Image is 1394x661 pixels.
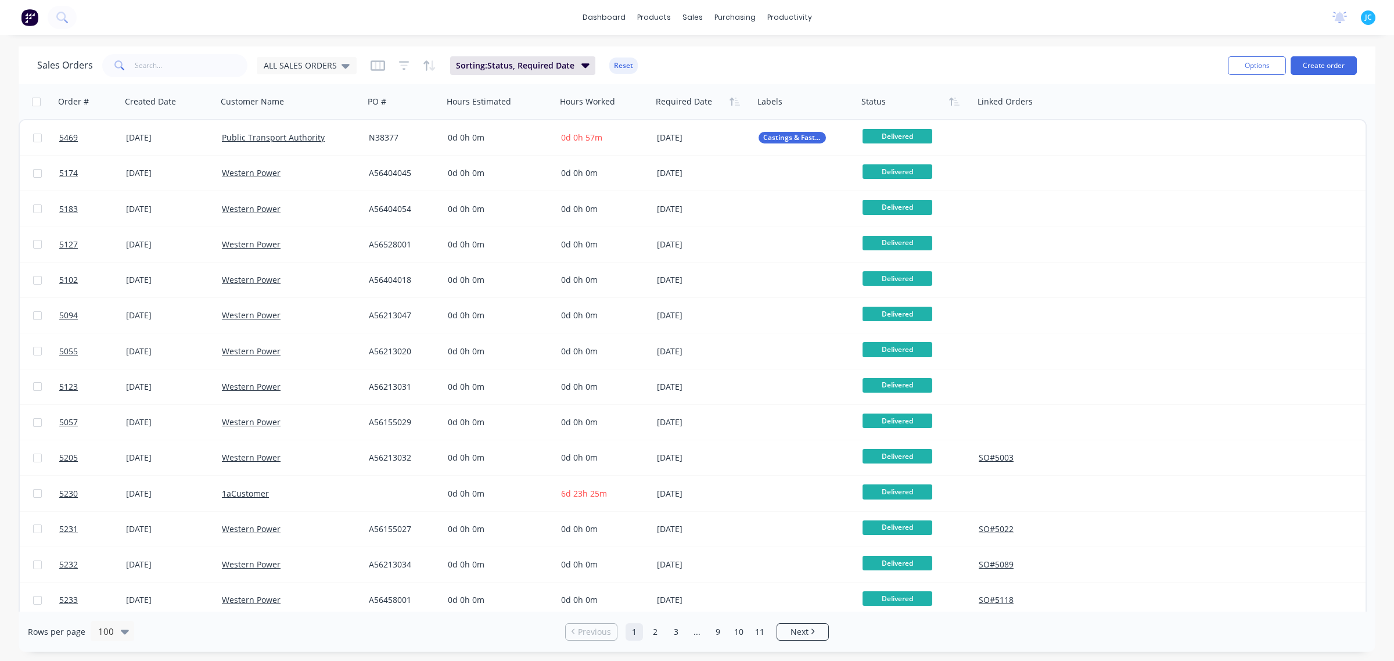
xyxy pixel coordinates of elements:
[561,274,598,285] span: 0d 0h 0m
[126,167,213,179] div: [DATE]
[59,488,78,500] span: 5230
[126,132,213,143] div: [DATE]
[979,452,1014,464] button: SO#5003
[609,58,638,74] button: Reset
[59,227,126,262] a: 5127
[59,547,126,582] a: 5232
[369,132,435,143] div: N38377
[761,9,818,26] div: productivity
[126,523,213,535] div: [DATE]
[59,192,126,227] a: 5183
[863,484,932,499] span: Delivered
[1365,12,1372,23] span: JC
[59,594,78,606] span: 5233
[59,440,126,475] a: 5205
[59,416,78,428] span: 5057
[222,523,281,534] a: Western Power
[59,405,126,440] a: 5057
[979,559,1014,570] button: SO#5089
[561,416,598,428] span: 0d 0h 0m
[126,452,213,464] div: [DATE]
[450,56,595,75] button: Sorting:Status, Required Date
[369,559,435,570] div: A56213034
[561,623,833,641] ul: Pagination
[222,274,281,285] a: Western Power
[561,346,598,357] span: 0d 0h 0m
[59,120,126,155] a: 5469
[863,307,932,321] span: Delivered
[561,594,598,605] span: 0d 0h 0m
[222,203,281,214] a: Western Power
[369,274,435,286] div: A56404018
[763,132,821,143] span: Castings & Fasteners
[59,583,126,617] a: 5233
[657,239,749,250] div: [DATE]
[58,96,89,107] div: Order #
[59,334,126,369] a: 5055
[126,416,213,428] div: [DATE]
[656,96,712,107] div: Required Date
[59,559,78,570] span: 5232
[978,96,1033,107] div: Linked Orders
[863,271,932,286] span: Delivered
[646,623,664,641] a: Page 2
[368,96,386,107] div: PO #
[677,9,709,26] div: sales
[657,346,749,357] div: [DATE]
[59,523,78,535] span: 5231
[863,378,932,393] span: Delivered
[863,414,932,428] span: Delivered
[264,59,337,71] span: ALL SALES ORDERS
[709,623,727,641] a: Page 9
[369,594,435,606] div: A56458001
[657,452,749,464] div: [DATE]
[59,369,126,404] a: 5123
[561,203,598,214] span: 0d 0h 0m
[561,381,598,392] span: 0d 0h 0m
[1228,56,1286,75] button: Options
[21,9,38,26] img: Factory
[448,559,547,570] div: 0d 0h 0m
[222,488,269,499] a: 1aCustomer
[126,594,213,606] div: [DATE]
[369,381,435,393] div: A56213031
[561,167,598,178] span: 0d 0h 0m
[863,342,932,357] span: Delivered
[59,203,78,215] span: 5183
[561,239,598,250] span: 0d 0h 0m
[222,132,325,143] a: Public Transport Authority
[448,594,547,606] div: 0d 0h 0m
[657,523,749,535] div: [DATE]
[126,310,213,321] div: [DATE]
[369,452,435,464] div: A56213032
[863,556,932,570] span: Delivered
[369,416,435,428] div: A56155029
[126,274,213,286] div: [DATE]
[561,452,598,463] span: 0d 0h 0m
[222,559,281,570] a: Western Power
[448,132,547,143] div: 0d 0h 0m
[222,416,281,428] a: Western Power
[979,594,1014,606] button: SO#5118
[561,559,598,570] span: 0d 0h 0m
[448,239,547,250] div: 0d 0h 0m
[448,310,547,321] div: 0d 0h 0m
[369,239,435,250] div: A56528001
[222,381,281,392] a: Western Power
[222,310,281,321] a: Western Power
[126,346,213,357] div: [DATE]
[657,310,749,321] div: [DATE]
[59,132,78,143] span: 5469
[577,9,631,26] a: dashboard
[1291,56,1357,75] button: Create order
[863,200,932,214] span: Delivered
[59,310,78,321] span: 5094
[126,381,213,393] div: [DATE]
[59,156,126,191] a: 5174
[863,129,932,143] span: Delivered
[979,523,1014,535] button: SO#5022
[757,96,782,107] div: Labels
[657,559,749,570] div: [DATE]
[631,9,677,26] div: products
[222,239,281,250] a: Western Power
